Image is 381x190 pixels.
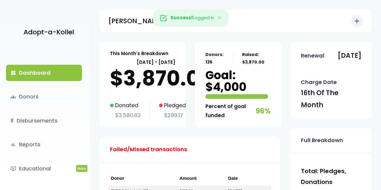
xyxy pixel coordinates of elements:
p: $3,580.83 [110,111,141,120]
p: $289.17 [159,111,186,120]
a: $Disbursements [6,113,82,129]
p: 16th of the month [301,87,362,111]
p: [DATE] [338,50,361,62]
p: Total: Pledges, Donations [301,166,362,187]
th: Date [226,171,271,185]
p: This Month's Breakdown [110,49,168,58]
p: Goal: $4,000 [205,69,271,93]
p: Renewal [301,51,324,61]
p: Adopt-a-Kollel [23,26,74,38]
a: bar_chartReports [6,136,82,153]
button: add [351,15,363,27]
p: [PERSON_NAME] - BP [108,15,180,27]
p: Donated [110,101,141,110]
a: Adopt-a-Kollel [20,17,74,47]
a: groupsDonors [6,89,82,105]
p: $3,870.00 [110,66,175,90]
p: Charge Date [301,77,337,87]
i: add [353,17,361,25]
p: Percent of goal funded [205,102,254,120]
th: Donor [108,171,177,185]
button: Close [211,10,228,26]
p: 96% [256,104,271,117]
strong: Success! [170,14,193,21]
div: Logged in [153,10,228,26]
a: dashboardDashboard [6,65,82,81]
p: Pledged [159,101,186,110]
p: Raised: $3,870.00 [242,51,270,66]
i: ondemand_video [11,166,16,171]
span: groups [11,94,16,100]
th: Amount [177,171,226,185]
span: New [76,165,87,172]
p: Donors: 135 [205,51,224,66]
i: dashboard [11,70,16,76]
i: $ [11,117,14,125]
p: Full Breakdown [301,135,343,145]
p: [DATE] - [DATE] [110,58,175,66]
i: bar_chart [11,142,16,147]
a: ondemand_videoEducationalNew [6,160,82,177]
p: Failed/Missed transactions [110,145,187,154]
